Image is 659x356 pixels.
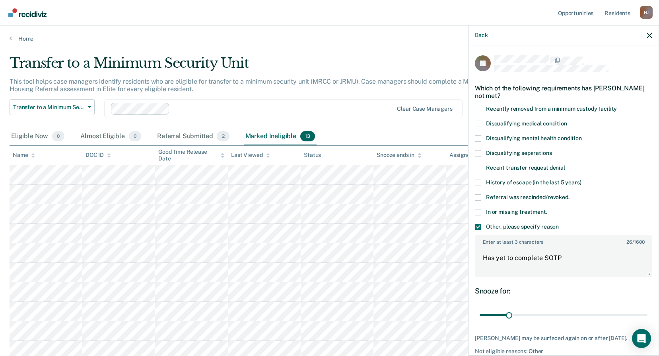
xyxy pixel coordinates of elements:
[626,239,644,245] span: / 1600
[486,209,547,215] span: In or missing treatment.
[244,128,317,145] div: Marked Ineligible
[476,236,651,245] label: Enter at least 3 characters
[13,152,35,158] div: Name
[486,164,565,171] span: Recent transfer request denial
[640,6,653,19] button: Profile dropdown button
[475,287,652,295] div: Snooze for:
[476,247,651,276] textarea: Has yet to complete SOTP
[475,335,652,342] div: [PERSON_NAME] may be surfaced again on or after [DATE].
[486,135,582,141] span: Disqualifying mental health condition
[156,128,231,145] div: Referral Submitted
[377,152,422,158] div: Snooze ends in
[486,150,552,156] span: Disqualifying separations
[475,32,488,39] button: Back
[158,149,225,162] div: Good Time Release Date
[10,78,490,93] p: This tool helps case managers identify residents who are eligible for transfer to a minimum secur...
[449,152,487,158] div: Assigned to
[304,152,321,158] div: Status
[217,131,229,141] span: 2
[640,6,653,19] div: H J
[10,128,66,145] div: Eligible Now
[486,194,570,200] span: Referral was rescinded/revoked.
[8,8,47,17] img: Recidiviz
[10,35,649,42] a: Home
[13,104,85,111] span: Transfer to a Minimum Security Unit
[626,239,632,245] span: 26
[475,78,652,106] div: Which of the following requirements has [PERSON_NAME] not met?
[486,179,581,186] span: History of escape (in the last 5 years)
[486,120,567,127] span: Disqualifying medical condition
[10,55,504,78] div: Transfer to a Minimum Security Unit
[632,329,651,348] div: Open Intercom Messenger
[300,131,315,141] span: 13
[486,106,617,112] span: Recently removed from a minimum custody facility
[129,131,141,141] span: 0
[475,348,652,355] div: Not eligible reasons: Other
[397,106,452,112] div: Clear case managers
[486,223,559,230] span: Other, please specify reason
[231,152,270,158] div: Last Viewed
[79,128,143,145] div: Almost Eligible
[52,131,64,141] span: 0
[86,152,111,158] div: DOC ID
